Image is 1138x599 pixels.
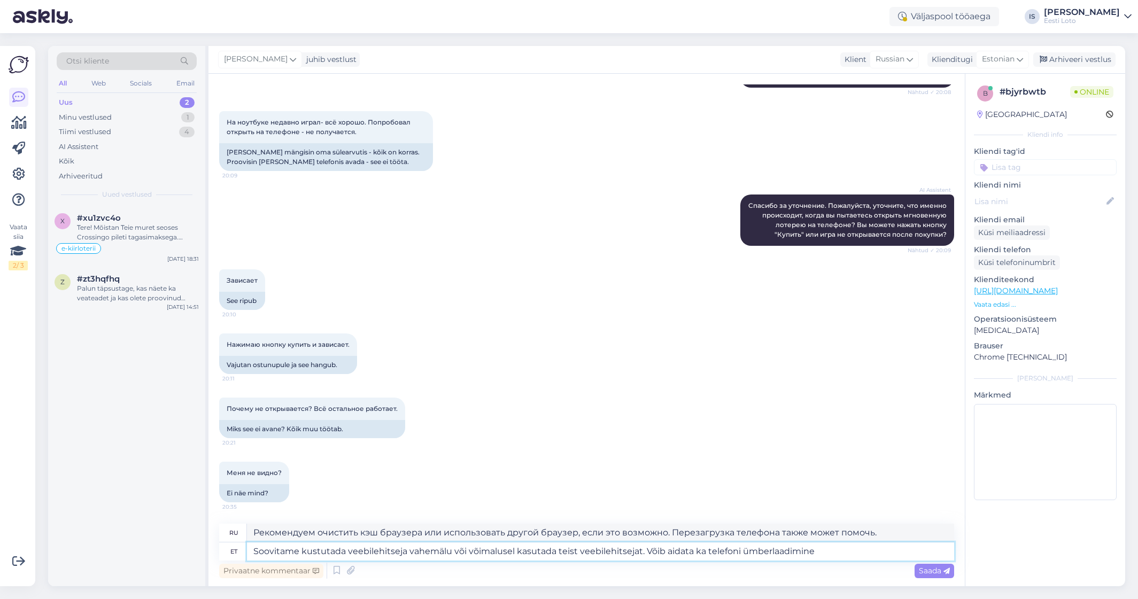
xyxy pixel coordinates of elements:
div: [PERSON_NAME] [1044,8,1120,17]
div: [PERSON_NAME] mängisin oma sülearvutis - kõik on korras. Proovisin [PERSON_NAME] telefonis avada ... [219,143,433,171]
div: juhib vestlust [302,54,357,65]
div: 4 [179,127,195,137]
span: [PERSON_NAME] [224,53,288,65]
img: Askly Logo [9,55,29,75]
span: z [60,278,65,286]
div: Arhiveeri vestlus [1033,52,1116,67]
p: Chrome [TECHNICAL_ID] [974,352,1117,363]
div: Vaata siia [9,222,28,270]
div: Tiimi vestlused [59,127,111,137]
div: Socials [128,76,154,90]
textarea: Soovitame kustutada veebilehitseja vahemälu või võimalusel kasutada teist veebilehitsejat. Võib a... [247,542,954,561]
span: Otsi kliente [66,56,109,67]
p: Kliendi email [974,214,1117,225]
span: Зависает [227,276,258,284]
span: 20:35 [222,503,262,511]
p: Klienditeekond [974,274,1117,285]
div: Ei näe mind? [219,484,289,502]
div: Eesti Loto [1044,17,1120,25]
div: Tere! Mõistan Teie muret seoses Crossingo pileti tagasimaksega. Suunan Teie küsimuse edasi kollee... [77,223,199,242]
div: 2 / 3 [9,261,28,270]
span: Меня не видно? [227,469,282,477]
div: Arhiveeritud [59,171,103,182]
span: 20:21 [222,439,262,447]
span: #zt3hqfhq [77,274,120,284]
span: AI Assistent [911,186,951,194]
span: Russian [876,53,904,65]
p: Operatsioonisüsteem [974,314,1117,325]
div: Email [174,76,197,90]
span: Спасибо за уточнение. Пожалуйста, уточните, что именно происходит, когда вы пытаетесь открыть мгн... [748,201,948,238]
span: Estonian [982,53,1015,65]
span: Почему не открывается? Всё остальное работает. [227,404,398,413]
span: e-kiirloterii [61,245,96,252]
div: Palun täpsustage, kas näete ka veateadet ja kas olete proovinud veebilehitseja vahemälu ja küpsis... [77,284,199,303]
div: [DATE] 14:51 [167,303,199,311]
div: Kliendi info [974,130,1117,139]
div: All [57,76,69,90]
span: x [60,217,65,225]
div: ru [229,524,238,542]
span: Nähtud ✓ 20:09 [908,246,951,254]
p: Märkmed [974,390,1117,401]
div: [PERSON_NAME] [974,374,1117,383]
p: Brauser [974,340,1117,352]
div: 1 [181,112,195,123]
a: [PERSON_NAME]Eesti Loto [1044,8,1132,25]
div: AI Assistent [59,142,98,152]
p: Kliendi nimi [974,180,1117,191]
span: b [983,89,988,97]
div: Küsi meiliaadressi [974,225,1050,240]
p: Vaata edasi ... [974,300,1117,309]
div: 2 [180,97,195,108]
div: Minu vestlused [59,112,112,123]
span: Saada [919,566,950,575]
input: Lisa nimi [974,196,1104,207]
span: #xu1zvc4o [77,213,121,223]
div: Väljaspool tööaega [889,7,999,26]
p: Kliendi tag'id [974,146,1117,157]
textarea: Рекомендуем очистить кэш браузера или использовать другой браузер, если это возможно. Перезагрузк... [247,524,954,542]
div: # bjyrbwtb [1000,85,1070,98]
div: Küsi telefoninumbrit [974,255,1060,270]
span: 20:09 [222,172,262,180]
div: See ripub [219,292,265,310]
div: Privaatne kommentaar [219,564,323,578]
input: Lisa tag [974,159,1117,175]
div: Miks see ei avane? Kõik muu töötab. [219,420,405,438]
span: Нажимаю кнопку купить и зависает. [227,340,350,348]
div: Web [89,76,108,90]
span: Uued vestlused [102,190,152,199]
div: Klient [840,54,866,65]
div: Kõik [59,156,74,167]
span: На ноутбуке недавно играл- всё хорошо. Попробовал открыть на телефоне - не получается. [227,118,412,136]
div: [GEOGRAPHIC_DATA] [977,109,1067,120]
p: [MEDICAL_DATA] [974,325,1117,336]
span: 20:11 [222,375,262,383]
div: et [230,542,237,561]
p: Kliendi telefon [974,244,1117,255]
div: [DATE] 18:31 [167,255,199,263]
div: IS [1025,9,1040,24]
div: Klienditugi [927,54,973,65]
span: Nähtud ✓ 20:08 [908,88,951,96]
span: Online [1070,86,1113,98]
div: Uus [59,97,73,108]
div: Vajutan ostunupule ja see hangub. [219,356,357,374]
a: [URL][DOMAIN_NAME] [974,286,1058,295]
span: 20:10 [222,310,262,318]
